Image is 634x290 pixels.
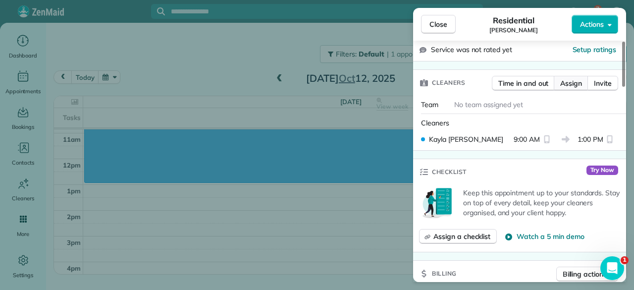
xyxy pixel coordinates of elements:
button: Setup ratings [573,45,617,55]
span: Time in and out [498,78,548,88]
span: Kayla [PERSON_NAME] [429,134,503,144]
span: 1:00 PM [578,134,603,144]
button: Watch a 5 min demo [505,232,584,241]
span: Residential [493,14,535,26]
button: Time in and out [492,76,555,91]
p: Keep this appointment up to your standards. Stay on top of every detail, keep your cleaners organ... [463,188,620,218]
button: Invite [587,76,618,91]
span: Team [421,100,438,109]
span: Checklist [432,167,467,177]
span: Assign a checklist [433,232,490,241]
span: Close [429,19,447,29]
span: Billing actions [563,269,607,279]
span: Invite [594,78,612,88]
button: Assign [554,76,588,91]
span: Actions [580,19,604,29]
span: Assign [560,78,582,88]
span: No team assigned yet [454,100,523,109]
span: Service was not rated yet [431,45,512,55]
button: Close [421,15,456,34]
span: Watch a 5 min demo [517,232,584,241]
span: Billing [432,269,457,279]
button: Assign a checklist [419,229,497,244]
span: Cleaners [421,118,449,127]
span: 1 [621,256,629,264]
iframe: Intercom live chat [600,256,624,280]
span: [PERSON_NAME] [489,26,538,34]
span: 9:00 AM [514,134,540,144]
span: Cleaners [432,78,465,88]
span: Try Now [586,166,618,175]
